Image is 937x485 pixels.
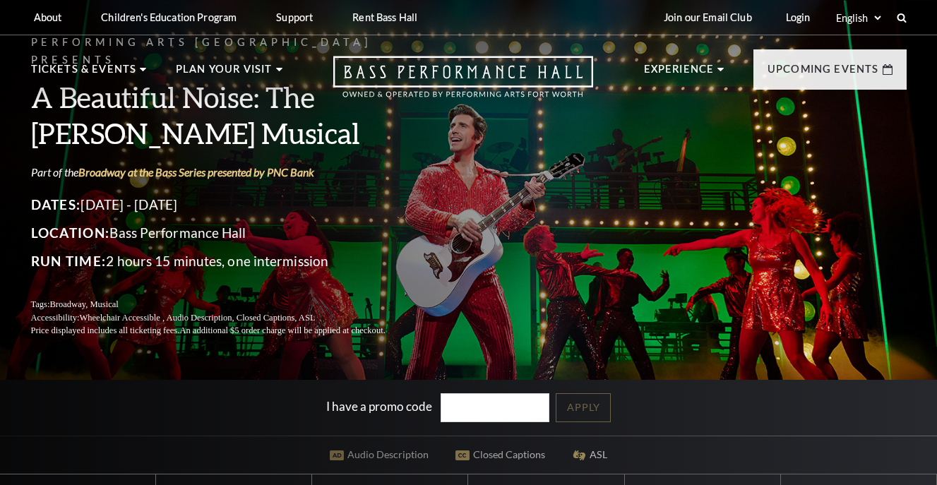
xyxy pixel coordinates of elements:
p: Price displayed includes all ticketing fees. [31,324,419,337]
span: Wheelchair Accessible , Audio Description, Closed Captions, ASL [79,313,315,323]
span: Location: [31,224,110,241]
p: Tags: [31,298,419,311]
a: Broadway at the Bass Series presented by PNC Bank [78,165,314,179]
p: Rent Bass Hall [352,11,417,23]
p: About [34,11,62,23]
span: Run Time: [31,253,107,269]
p: Tickets & Events [31,61,137,86]
p: Upcoming Events [768,61,879,86]
p: Bass Performance Hall [31,222,419,244]
p: Part of the [31,164,419,180]
p: Children's Education Program [101,11,237,23]
p: Support [276,11,313,23]
label: I have a promo code [326,399,432,414]
select: Select: [833,11,883,25]
p: Plan Your Visit [176,61,273,86]
p: 2 hours 15 minutes, one intermission [31,250,419,273]
h3: A Beautiful Noise: The [PERSON_NAME] Musical [31,79,419,151]
p: [DATE] - [DATE] [31,193,419,216]
span: Broadway, Musical [49,299,118,309]
span: An additional $5 order charge will be applied at checkout. [179,325,385,335]
span: Dates: [31,196,81,212]
p: Experience [644,61,715,86]
p: Accessibility: [31,311,419,325]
